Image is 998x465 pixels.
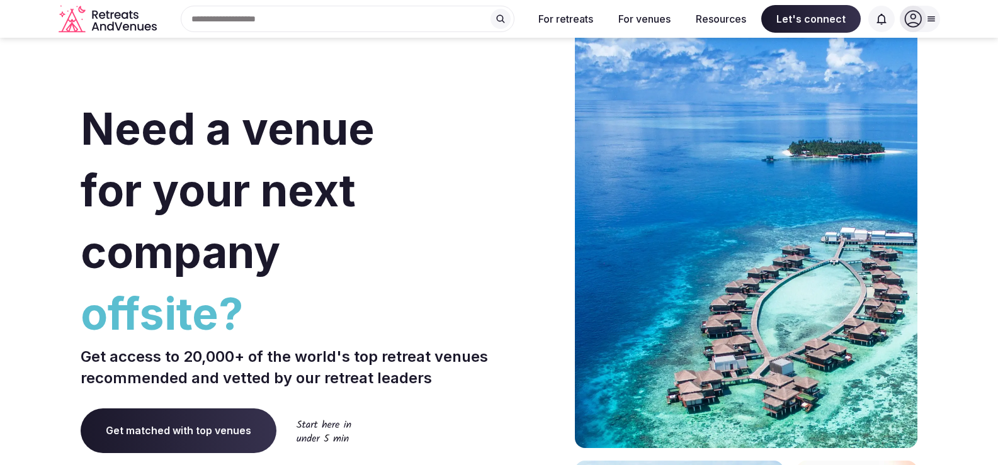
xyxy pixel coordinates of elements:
span: offsite? [81,283,494,345]
img: Start here in under 5 min [297,420,351,442]
span: Need a venue for your next company [81,102,375,279]
span: Let's connect [761,5,861,33]
button: Resources [686,5,756,33]
button: For venues [608,5,681,33]
svg: Retreats and Venues company logo [59,5,159,33]
p: Get access to 20,000+ of the world's top retreat venues recommended and vetted by our retreat lea... [81,346,494,388]
button: For retreats [528,5,603,33]
a: Get matched with top venues [81,408,276,452]
a: Visit the homepage [59,5,159,33]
